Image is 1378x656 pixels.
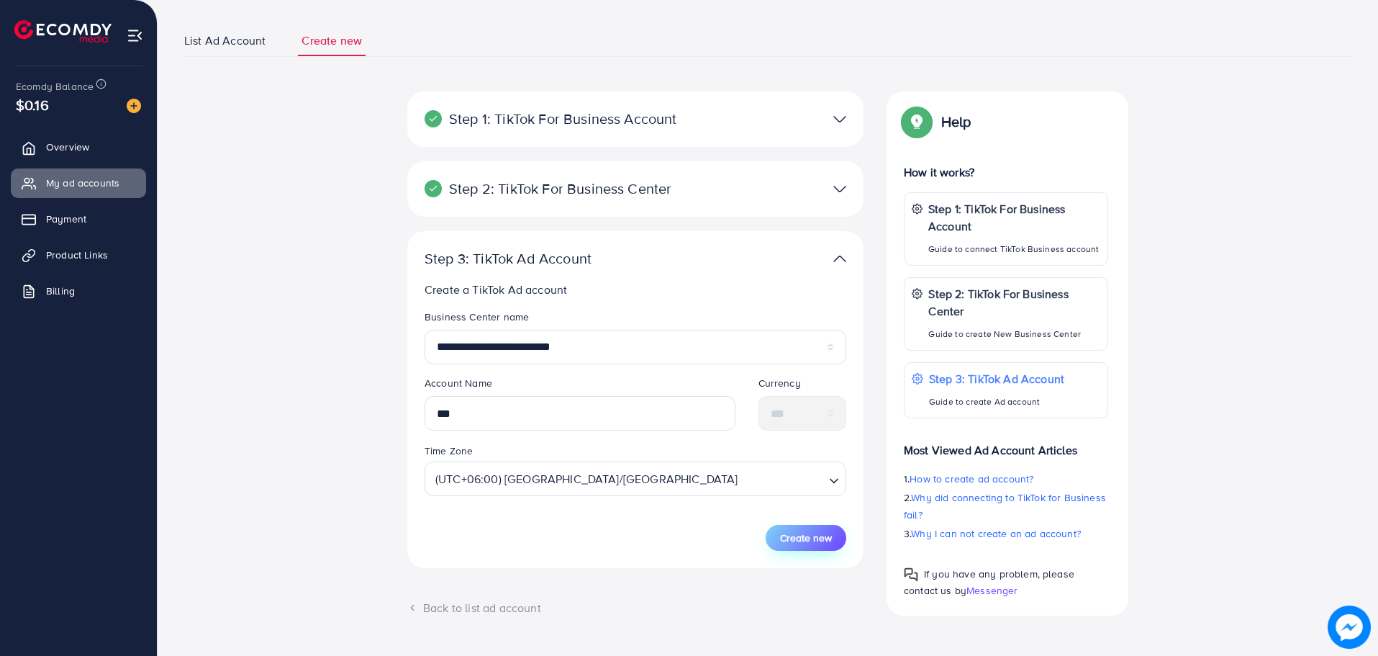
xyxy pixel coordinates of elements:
legend: Currency [758,376,847,396]
img: Popup guide [904,567,918,582]
img: menu [127,27,143,44]
img: TikTok partner [833,248,846,269]
p: Guide to connect TikTok Business account [928,241,1100,258]
span: (UTC+06:00) [GEOGRAPHIC_DATA]/[GEOGRAPHIC_DATA] [432,466,741,492]
legend: Account Name [425,376,735,396]
img: TikTok partner [833,179,846,199]
a: Billing [11,277,146,305]
p: Step 1: TikTok For Business Account [928,200,1100,235]
img: TikTok partner [833,109,846,130]
p: Step 3: TikTok Ad Account [929,370,1064,387]
p: Step 1: TikTok For Business Account [425,110,698,127]
p: 3. [904,525,1108,542]
span: Messenger [966,583,1017,598]
span: Product Links [46,248,108,262]
span: Overview [46,140,89,154]
span: Why I can not create an ad account? [911,526,1081,541]
span: Why did connecting to TikTok for Business fail? [904,490,1106,522]
p: Most Viewed Ad Account Articles [904,430,1108,459]
img: image [127,99,141,113]
span: $0.16 [16,94,49,115]
label: Time Zone [425,444,473,458]
a: Payment [11,205,146,233]
p: Create a TikTok Ad account [425,281,852,298]
span: List Ad Account [184,32,266,49]
span: Ecomdy Balance [16,79,94,94]
span: How to create ad account? [910,472,1033,486]
img: logo [14,20,112,42]
p: 1. [904,470,1108,487]
div: Back to list ad account [407,600,863,616]
p: How it works? [904,163,1108,181]
span: My ad accounts [46,176,119,190]
p: Step 2: TikTok For Business Center [425,180,698,197]
p: Step 2: TikTok For Business Center [928,285,1100,320]
a: Overview [11,132,146,161]
button: Create new [766,525,846,551]
p: Step 3: TikTok Ad Account [425,250,698,267]
span: Payment [46,212,86,226]
img: image [1328,606,1371,649]
a: My ad accounts [11,169,146,197]
legend: Business Center name [425,310,846,330]
span: Create new [780,531,832,545]
span: Create new [302,32,362,49]
a: Product Links [11,241,146,269]
div: Search for option [425,462,846,496]
img: Popup guide [904,109,930,135]
p: Guide to create Ad account [929,393,1064,410]
p: Guide to create New Business Center [928,325,1100,343]
span: If you have any problem, please contact us by [904,567,1074,598]
input: Search for option [743,465,823,492]
p: 2. [904,489,1108,524]
span: Billing [46,284,75,298]
p: Help [941,113,971,130]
